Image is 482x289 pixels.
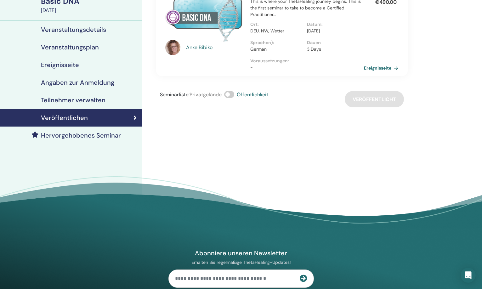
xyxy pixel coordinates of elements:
[250,58,364,64] p: Voraussetzungen :
[165,40,180,55] img: default.jpg
[250,46,303,53] p: German
[461,268,476,283] div: Open Intercom Messenger
[168,259,314,265] p: Erhalten Sie regelmäßige ThetaHealing-Updates!
[41,26,106,33] h4: Veranstaltungsdetails
[250,28,303,34] p: DEU, NW, Wetter
[307,46,360,53] p: 3 Days
[307,21,360,28] p: Datum :
[250,39,303,46] p: Sprachen) :
[41,43,99,51] h4: Veranstaltungsplan
[307,28,360,34] p: [DATE]
[307,39,360,46] p: Dauer :
[364,63,401,73] a: Ereignisseite
[190,91,222,98] span: Privatgelände
[160,91,190,98] span: Seminarliste :
[168,249,314,257] h4: Abonniere unseren Newsletter
[186,44,244,51] a: Anke Bibiko
[250,64,364,71] p: -
[41,61,79,69] h4: Ereignisseite
[41,79,114,86] h4: Angaben zur Anmeldung
[41,7,138,14] div: [DATE]
[250,21,303,28] p: Ort :
[41,132,121,139] h4: Hervorgehobenes Seminar
[41,96,105,104] h4: Teilnehmer verwalten
[237,91,268,98] span: Öffentlichkeit
[41,114,88,122] h4: Veröffentlichen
